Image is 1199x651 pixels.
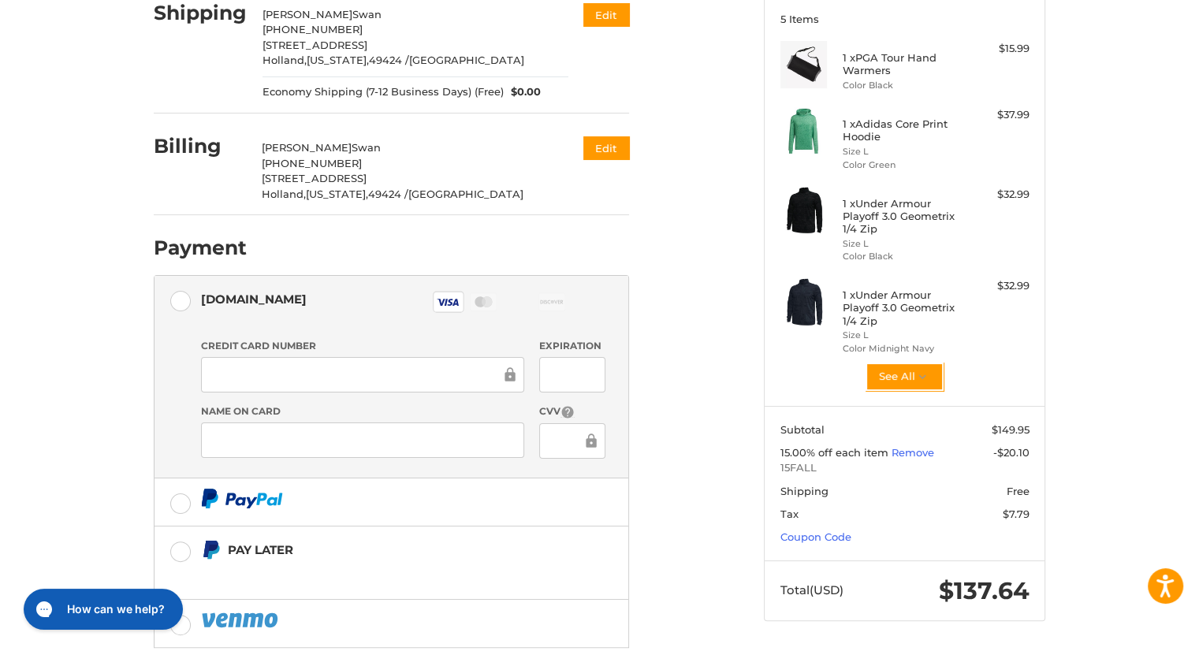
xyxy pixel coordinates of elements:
[228,537,530,563] div: Pay Later
[780,530,851,543] a: Coupon Code
[201,489,283,508] img: PayPal icon
[409,54,524,66] span: [GEOGRAPHIC_DATA]
[263,54,307,66] span: Holland,
[583,136,629,159] button: Edit
[262,188,306,200] span: Holland,
[504,84,542,100] span: $0.00
[780,446,892,459] span: 15.00% off each item
[843,117,963,143] h4: 1 x Adidas Core Print Hoodie
[306,188,368,200] span: [US_STATE],
[967,41,1030,57] div: $15.99
[263,84,504,100] span: Economy Shipping (7-12 Business Days) (Free)
[843,250,963,263] li: Color Black
[201,286,307,312] div: [DOMAIN_NAME]
[583,3,629,26] button: Edit
[780,460,1030,476] span: 15FALL
[154,1,247,25] h2: Shipping
[843,51,963,77] h4: 1 x PGA Tour Hand Warmers
[892,446,934,459] a: Remove
[201,339,524,353] label: Credit Card Number
[967,278,1030,294] div: $32.99
[201,404,524,418] label: Name on Card
[368,188,408,200] span: 49424 /
[201,610,281,630] img: PayPal icon
[352,8,382,20] span: Swan
[843,158,963,172] li: Color Green
[780,485,829,497] span: Shipping
[780,582,843,597] span: Total (USD)
[16,583,187,635] iframe: Gorgias live chat messenger
[993,446,1030,459] span: -$20.10
[262,141,352,154] span: [PERSON_NAME]
[263,23,363,35] span: [PHONE_NUMBER]
[967,187,1030,203] div: $32.99
[263,39,367,51] span: [STREET_ADDRESS]
[843,79,963,92] li: Color Black
[843,342,963,355] li: Color Midnight Navy
[843,197,963,236] h4: 1 x Under Armour Playoff 3.0 Geometrix 1/4 Zip
[307,54,369,66] span: [US_STATE],
[263,8,352,20] span: [PERSON_NAME]
[1003,508,1030,520] span: $7.79
[843,329,963,342] li: Size L
[262,157,362,169] span: [PHONE_NUMBER]
[992,423,1030,436] span: $149.95
[369,54,409,66] span: 49424 /
[262,172,367,184] span: [STREET_ADDRESS]
[939,576,1030,605] span: $137.64
[1007,485,1030,497] span: Free
[780,423,825,436] span: Subtotal
[866,363,944,391] button: See All
[352,141,381,154] span: Swan
[843,288,963,327] h4: 1 x Under Armour Playoff 3.0 Geometrix 1/4 Zip
[408,188,523,200] span: [GEOGRAPHIC_DATA]
[780,13,1030,25] h3: 5 Items
[780,508,799,520] span: Tax
[201,567,531,580] iframe: PayPal Message 1
[843,145,963,158] li: Size L
[201,540,221,560] img: Pay Later icon
[843,237,963,251] li: Size L
[967,107,1030,123] div: $37.99
[539,404,605,419] label: CVV
[539,339,605,353] label: Expiration
[154,236,247,260] h2: Payment
[154,134,246,158] h2: Billing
